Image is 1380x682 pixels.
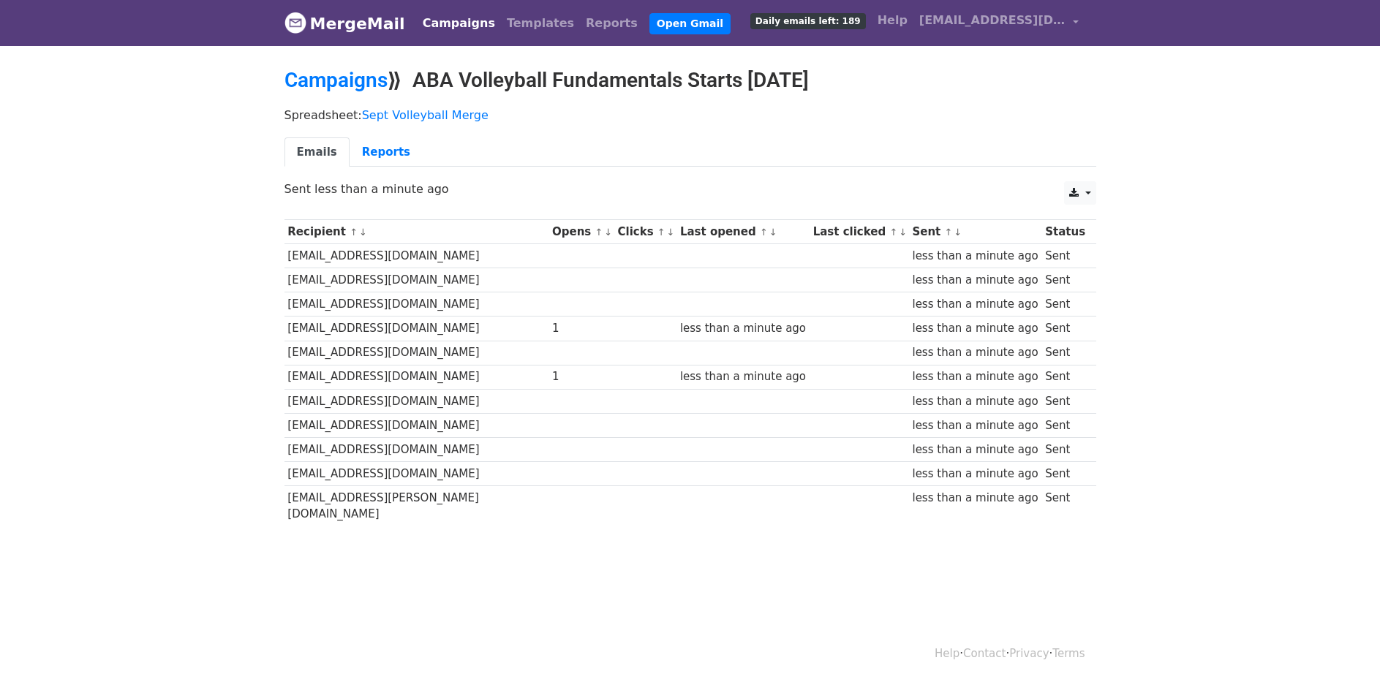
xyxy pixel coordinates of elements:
[604,227,612,238] a: ↓
[359,227,367,238] a: ↓
[760,227,768,238] a: ↑
[552,320,611,337] div: 1
[595,227,603,238] a: ↑
[1041,244,1088,268] td: Sent
[284,137,350,167] a: Emails
[284,181,1096,197] p: Sent less than a minute ago
[284,437,549,461] td: [EMAIL_ADDRESS][DOMAIN_NAME]
[1041,389,1088,413] td: Sent
[750,13,866,29] span: Daily emails left: 189
[912,368,1038,385] div: less than a minute ago
[284,365,549,389] td: [EMAIL_ADDRESS][DOMAIN_NAME]
[912,442,1038,458] div: less than a minute ago
[912,466,1038,482] div: less than a minute ago
[548,220,614,244] th: Opens
[680,320,806,337] div: less than a minute ago
[912,490,1038,507] div: less than a minute ago
[963,647,1006,660] a: Contact
[284,220,549,244] th: Recipient
[362,108,489,122] a: Sept Volleyball Merge
[1041,486,1088,526] td: Sent
[667,227,675,238] a: ↓
[889,227,897,238] a: ↑
[744,6,872,35] a: Daily emails left: 189
[912,248,1038,265] div: less than a minute ago
[614,220,676,244] th: Clicks
[912,320,1038,337] div: less than a minute ago
[1041,268,1088,292] td: Sent
[284,462,549,486] td: [EMAIL_ADDRESS][DOMAIN_NAME]
[1041,317,1088,341] td: Sent
[1041,341,1088,365] td: Sent
[284,413,549,437] td: [EMAIL_ADDRESS][DOMAIN_NAME]
[284,268,549,292] td: [EMAIL_ADDRESS][DOMAIN_NAME]
[284,8,405,39] a: MergeMail
[1009,647,1049,660] a: Privacy
[945,227,953,238] a: ↑
[810,220,909,244] th: Last clicked
[284,389,549,413] td: [EMAIL_ADDRESS][DOMAIN_NAME]
[284,107,1096,123] p: Spreadsheet:
[676,220,810,244] th: Last opened
[912,296,1038,313] div: less than a minute ago
[1041,220,1088,244] th: Status
[580,9,644,38] a: Reports
[284,317,549,341] td: [EMAIL_ADDRESS][DOMAIN_NAME]
[872,6,913,35] a: Help
[919,12,1066,29] span: [EMAIL_ADDRESS][DOMAIN_NAME]
[769,227,777,238] a: ↓
[913,6,1085,40] a: [EMAIL_ADDRESS][DOMAIN_NAME]
[1041,462,1088,486] td: Sent
[552,368,611,385] div: 1
[284,486,549,526] td: [EMAIL_ADDRESS][PERSON_NAME][DOMAIN_NAME]
[284,68,1096,93] h2: ⟫ ABA Volleyball Fundamentals Starts [DATE]
[954,227,962,238] a: ↓
[899,227,907,238] a: ↓
[501,9,580,38] a: Templates
[284,12,306,34] img: MergeMail logo
[649,13,731,34] a: Open Gmail
[284,341,549,365] td: [EMAIL_ADDRESS][DOMAIN_NAME]
[1041,437,1088,461] td: Sent
[350,137,423,167] a: Reports
[935,647,959,660] a: Help
[912,417,1038,434] div: less than a minute ago
[417,9,501,38] a: Campaigns
[350,227,358,238] a: ↑
[1041,292,1088,317] td: Sent
[912,393,1038,410] div: less than a minute ago
[1052,647,1085,660] a: Terms
[1041,413,1088,437] td: Sent
[284,292,549,317] td: [EMAIL_ADDRESS][DOMAIN_NAME]
[1041,365,1088,389] td: Sent
[912,344,1038,361] div: less than a minute ago
[284,244,549,268] td: [EMAIL_ADDRESS][DOMAIN_NAME]
[680,368,806,385] div: less than a minute ago
[909,220,1042,244] th: Sent
[912,272,1038,289] div: less than a minute ago
[284,68,388,92] a: Campaigns
[657,227,666,238] a: ↑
